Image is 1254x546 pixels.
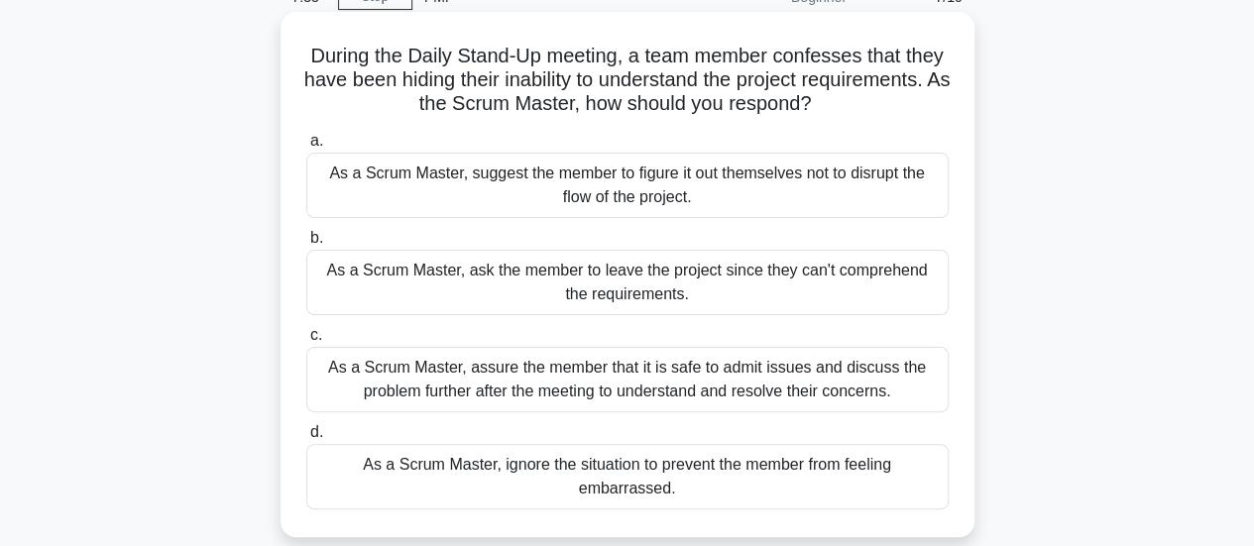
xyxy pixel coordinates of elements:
span: d. [310,423,323,440]
div: As a Scrum Master, ignore the situation to prevent the member from feeling embarrassed. [306,444,949,509]
span: b. [310,229,323,246]
div: As a Scrum Master, ask the member to leave the project since they can't comprehend the requirements. [306,250,949,315]
h5: During the Daily Stand-Up meeting, a team member confesses that they have been hiding their inabi... [304,44,951,117]
span: c. [310,326,322,343]
div: As a Scrum Master, suggest the member to figure it out themselves not to disrupt the flow of the ... [306,153,949,218]
div: As a Scrum Master, assure the member that it is safe to admit issues and discuss the problem furt... [306,347,949,412]
span: a. [310,132,323,149]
